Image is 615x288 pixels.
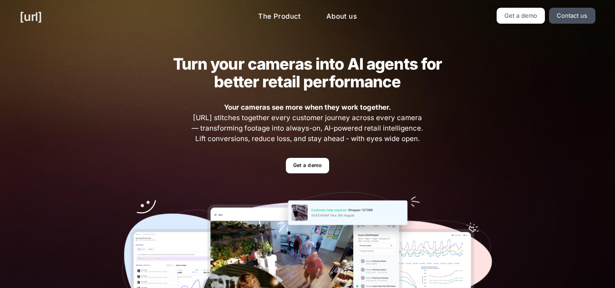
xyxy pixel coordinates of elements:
[251,8,308,25] a: The Product
[224,103,391,111] strong: Your cameras see more when they work together.
[497,8,545,24] a: Get a demo
[319,8,364,25] a: About us
[549,8,595,24] a: Contact us
[20,8,42,25] a: [URL]
[286,158,329,174] a: Get a demo
[191,102,425,144] span: [URL] stitches together every customer journey across every camera — transforming footage into al...
[158,55,456,91] h2: Turn your cameras into AI agents for better retail performance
